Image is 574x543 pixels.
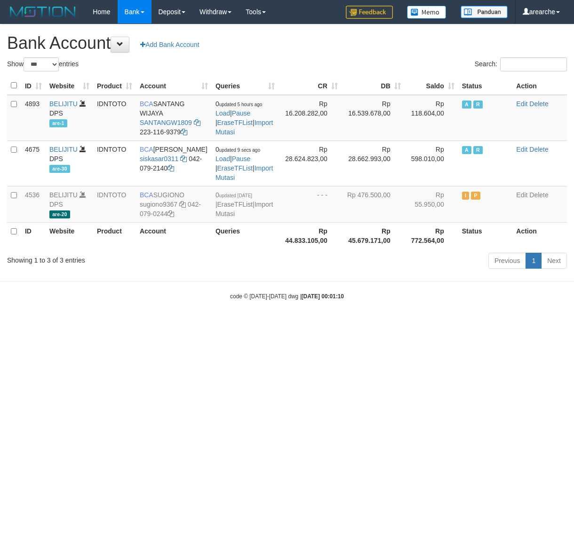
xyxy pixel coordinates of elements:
td: SANTANG WIJAYA 223-116-9379 [136,95,212,141]
span: are-30 [49,165,70,173]
a: Edit [516,100,527,108]
span: Running [473,146,483,154]
th: CR: activate to sort column ascending [279,77,342,95]
span: updated 5 hours ago [219,102,263,107]
a: sugiono9367 [140,201,177,208]
span: updated 9 secs ago [219,147,260,153]
a: Copy 0420790244 to clipboard [167,210,174,217]
a: SANTANGW1809 [140,119,192,126]
a: Pause [232,109,251,117]
label: Search: [475,57,567,71]
td: DPS [46,140,93,186]
span: updated [DATE] [219,193,252,198]
a: Copy SANTANGW1809 to clipboard [194,119,200,126]
div: Showing 1 to 3 of 3 entries [7,252,232,265]
a: Copy sugiono9367 to clipboard [179,201,186,208]
th: ID: activate to sort column ascending [21,77,46,95]
img: Button%20Memo.svg [407,6,446,19]
img: Feedback.jpg [346,6,393,19]
td: SUGIONO 042-079-0244 [136,186,212,222]
th: Action [512,222,567,249]
th: Saldo: activate to sort column ascending [405,77,458,95]
th: Website: activate to sort column ascending [46,77,93,95]
img: MOTION_logo.png [7,5,79,19]
th: Account [136,222,212,249]
th: Website [46,222,93,249]
th: Rp 44.833.105,00 [279,222,342,249]
a: Pause [232,155,251,163]
a: Copy 2231169379 to clipboard [181,128,187,136]
span: Running [473,101,483,109]
a: BELIJITU [49,146,78,153]
th: Account: activate to sort column ascending [136,77,212,95]
a: Delete [529,146,548,153]
th: Rp 45.679.171,00 [342,222,405,249]
span: BCA [140,191,153,199]
a: Add Bank Account [134,37,205,53]
a: Edit [516,146,527,153]
a: EraseTFList [217,201,253,208]
a: Copy 0420792140 to clipboard [167,164,174,172]
th: Product: activate to sort column ascending [93,77,136,95]
th: Status [458,222,513,249]
span: BCA [140,100,153,108]
strong: [DATE] 00:01:10 [302,293,344,300]
a: BELIJITU [49,191,78,199]
a: Import Mutasi [215,119,273,136]
a: 1 [526,253,542,269]
td: IDNTOTO [93,186,136,222]
span: | | [215,191,273,217]
span: are-20 [49,210,70,218]
span: | | | [215,100,273,136]
span: Paused [471,192,480,200]
td: Rp 55.950,00 [405,186,458,222]
input: Search: [500,57,567,71]
img: panduan.png [461,6,508,18]
a: Delete [529,191,548,199]
td: DPS [46,95,93,141]
a: Import Mutasi [215,201,273,217]
td: Rp 476.500,00 [342,186,405,222]
a: Load [215,109,230,117]
span: | | | [215,146,273,181]
span: Inactive [462,192,470,200]
a: Edit [516,191,527,199]
a: Previous [488,253,526,269]
span: 0 [215,100,263,108]
a: EraseTFList [217,164,253,172]
td: IDNTOTO [93,140,136,186]
th: Action [512,77,567,95]
span: Active [462,146,471,154]
a: Delete [529,100,548,108]
td: Rp 16.208.282,00 [279,95,342,141]
a: Next [541,253,567,269]
th: DB: activate to sort column ascending [342,77,405,95]
a: Copy siskasar0311 to clipboard [180,155,187,163]
h1: Bank Account [7,34,567,53]
td: Rp 598.010,00 [405,140,458,186]
span: are-1 [49,119,67,127]
a: siskasar0311 [140,155,179,163]
a: EraseTFList [217,119,253,126]
small: code © [DATE]-[DATE] dwg | [230,293,344,300]
a: Import Mutasi [215,164,273,181]
th: ID [21,222,46,249]
th: Product [93,222,136,249]
td: Rp 28.662.993,00 [342,140,405,186]
select: Showentries [24,57,59,71]
th: Rp 772.564,00 [405,222,458,249]
td: - - - [279,186,342,222]
label: Show entries [7,57,79,71]
td: IDNTOTO [93,95,136,141]
span: Active [462,101,471,109]
th: Status [458,77,513,95]
td: 4675 [21,140,46,186]
span: 0 [215,191,252,199]
td: 4893 [21,95,46,141]
a: BELIJITU [49,100,78,108]
th: Queries [212,222,279,249]
th: Queries: activate to sort column ascending [212,77,279,95]
td: [PERSON_NAME] 042-079-2140 [136,140,212,186]
span: BCA [140,146,153,153]
td: Rp 118.604,00 [405,95,458,141]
